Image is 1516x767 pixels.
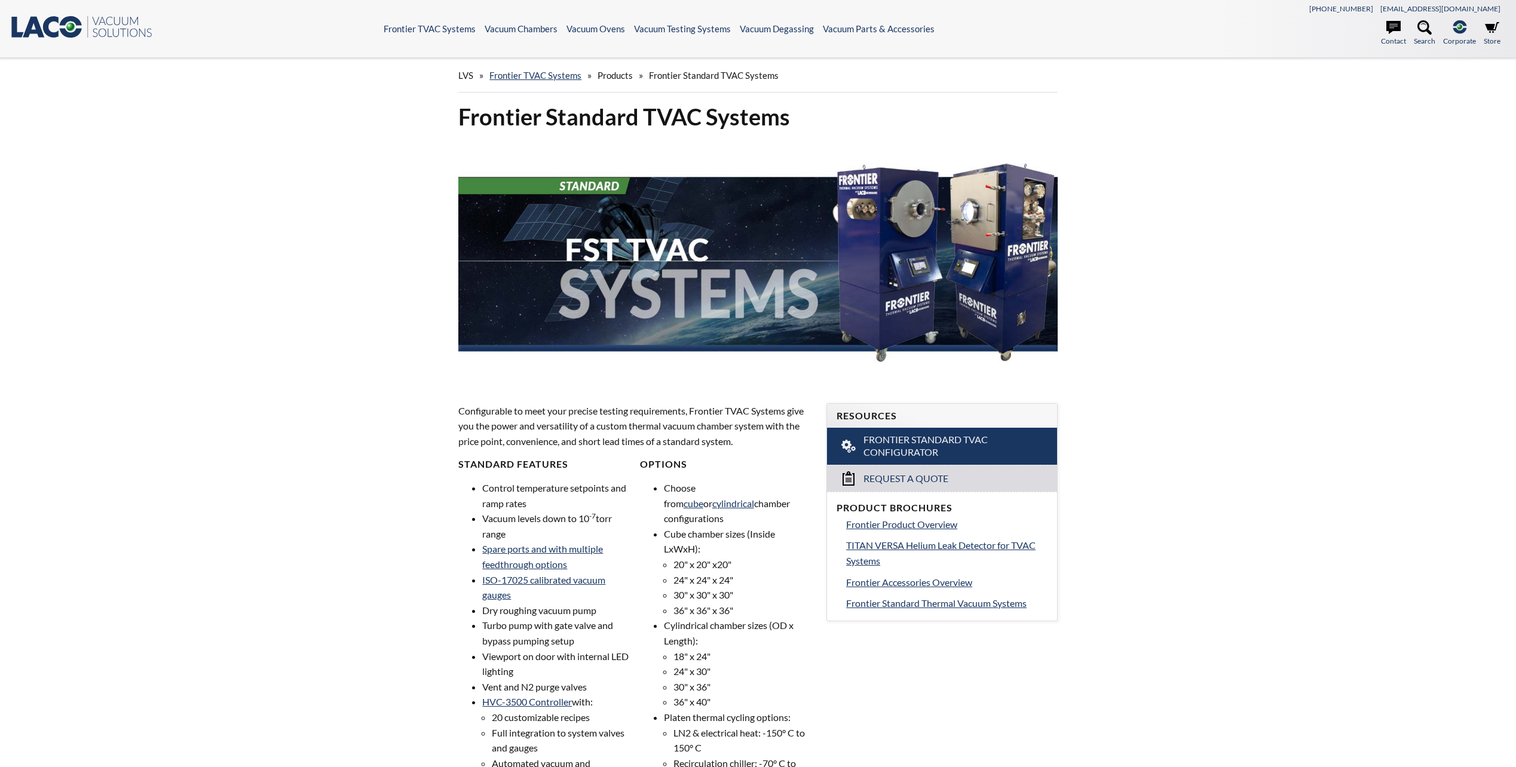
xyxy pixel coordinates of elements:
li: 20 customizable recipes [492,710,630,725]
a: cylindrical [712,498,754,509]
a: HVC-3500 Controller [482,696,572,707]
sup: -7 [589,511,596,520]
li: LN2 & electrical heat: -150° C to 150° C [673,725,812,756]
li: Cube chamber sizes (Inside LxWxH): [664,526,812,618]
div: » » » [458,59,1057,93]
li: 18" x 24" [673,649,812,664]
span: Frontier Accessories Overview [846,576,972,588]
span: Frontier Standard TVAC Configurator [863,434,1024,459]
li: 20" x 20" x20" [673,557,812,572]
a: ISO-17025 calibrated vacuum gauges [482,574,605,601]
li: Vent and N2 purge valves [482,679,630,695]
span: LVS [458,70,473,81]
a: Search [1414,20,1435,47]
a: Frontier TVAC Systems [489,70,581,81]
h1: Frontier Standard TVAC Systems [458,102,1057,131]
li: 36" x 40" [673,694,812,710]
span: Corporate [1443,35,1476,47]
li: 24" x 30" [673,664,812,679]
a: Spare ports and with multiple feedthrough options [482,543,603,570]
span: Frontier Standard Thermal Vacuum Systems [846,597,1027,609]
span: Request a Quote [863,473,948,485]
a: [PHONE_NUMBER] [1309,4,1373,13]
span: Products [598,70,633,81]
li: 24" x 24" x 24" [673,572,812,588]
span: Frontier Standard TVAC Systems [649,70,779,81]
li: Turbo pump with gate valve and bypass pumping setup [482,618,630,648]
a: TITAN VERSA Helium Leak Detector for TVAC Systems [846,538,1048,568]
span: TITAN VERSA Helium Leak Detector for TVAC Systems [846,539,1036,566]
a: Frontier Standard Thermal Vacuum Systems [846,596,1048,611]
a: cube [684,498,703,509]
li: Cylindrical chamber sizes (OD x Length): [664,618,812,710]
li: Viewport on door with internal LED lighting [482,649,630,679]
h4: Resources [837,410,1048,422]
span: Frontier Product Overview [846,519,957,530]
a: Frontier Product Overview [846,517,1048,532]
li: Vacuum levels down to 10 torr range [482,511,630,541]
a: Vacuum Testing Systems [634,23,731,34]
a: Request a Quote [827,465,1057,492]
a: Vacuum Ovens [566,23,625,34]
a: Vacuum Parts & Accessories [823,23,935,34]
li: Full integration to system valves and gauges [492,725,630,756]
h4: Standard Features [458,458,630,471]
a: Vacuum Degassing [740,23,814,34]
a: Frontier TVAC Systems [384,23,476,34]
li: 30" x 36" [673,679,812,695]
a: Frontier Standard TVAC Configurator [827,428,1057,465]
li: Dry roughing vacuum pump [482,603,630,618]
a: Store [1484,20,1500,47]
a: Vacuum Chambers [485,23,558,34]
img: FST TVAC Systems header [458,141,1057,381]
li: 30" x 30" x 30" [673,587,812,603]
li: 36" x 36" x 36" [673,603,812,618]
h4: Options [640,458,812,471]
a: [EMAIL_ADDRESS][DOMAIN_NAME] [1380,4,1500,13]
p: Configurable to meet your precise testing requirements, Frontier TVAC Systems give you the power ... [458,403,812,449]
a: Frontier Accessories Overview [846,575,1048,590]
li: Choose from or chamber configurations [664,480,812,526]
a: Contact [1381,20,1406,47]
h4: Product Brochures [837,502,1048,514]
li: Control temperature setpoints and ramp rates [482,480,630,511]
